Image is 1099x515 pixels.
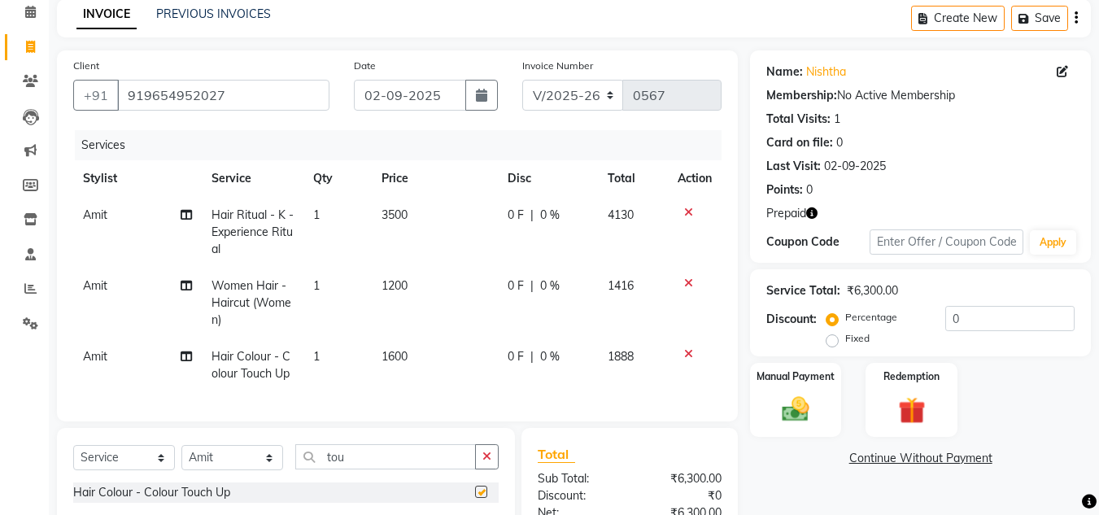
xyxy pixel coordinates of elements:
[313,207,320,222] span: 1
[156,7,271,21] a: PREVIOUS INVOICES
[212,349,290,381] span: Hair Colour - Colour Touch Up
[753,450,1088,467] a: Continue Without Payment
[890,394,934,427] img: _gift.svg
[834,111,840,128] div: 1
[766,111,831,128] div: Total Visits:
[806,181,813,199] div: 0
[870,229,1023,255] input: Enter Offer / Coupon Code
[766,134,833,151] div: Card on file:
[83,278,107,293] span: Amit
[530,348,534,365] span: |
[83,349,107,364] span: Amit
[354,59,376,73] label: Date
[766,311,817,328] div: Discount:
[540,348,560,365] span: 0 %
[836,134,843,151] div: 0
[883,369,940,384] label: Redemption
[538,446,575,463] span: Total
[608,207,634,222] span: 4130
[202,160,304,197] th: Service
[508,207,524,224] span: 0 F
[83,207,107,222] span: Amit
[766,181,803,199] div: Points:
[766,233,869,251] div: Coupon Code
[766,63,803,81] div: Name:
[1011,6,1068,31] button: Save
[372,160,498,197] th: Price
[508,348,524,365] span: 0 F
[598,160,669,197] th: Total
[911,6,1005,31] button: Create New
[668,160,722,197] th: Action
[847,282,898,299] div: ₹6,300.00
[540,207,560,224] span: 0 %
[212,278,291,327] span: Women Hair - Haircut (Women)
[530,277,534,295] span: |
[382,207,408,222] span: 3500
[845,331,870,346] label: Fixed
[757,369,835,384] label: Manual Payment
[845,310,897,325] label: Percentage
[212,207,294,256] span: Hair Ritual - K - Experience Ritual
[508,277,524,295] span: 0 F
[117,80,329,111] input: Search by Name/Mobile/Email/Code
[75,130,734,160] div: Services
[526,470,630,487] div: Sub Total:
[608,278,634,293] span: 1416
[522,59,593,73] label: Invoice Number
[73,59,99,73] label: Client
[766,87,837,104] div: Membership:
[766,158,821,175] div: Last Visit:
[73,160,202,197] th: Stylist
[824,158,886,175] div: 02-09-2025
[540,277,560,295] span: 0 %
[382,349,408,364] span: 1600
[766,282,840,299] div: Service Total:
[774,394,818,425] img: _cash.svg
[313,349,320,364] span: 1
[530,207,534,224] span: |
[526,487,630,504] div: Discount:
[303,160,372,197] th: Qty
[73,484,230,501] div: Hair Colour - Colour Touch Up
[1030,230,1076,255] button: Apply
[73,80,119,111] button: +91
[295,444,476,469] input: Search or Scan
[766,87,1075,104] div: No Active Membership
[608,349,634,364] span: 1888
[630,470,734,487] div: ₹6,300.00
[313,278,320,293] span: 1
[498,160,598,197] th: Disc
[630,487,734,504] div: ₹0
[766,205,806,222] span: Prepaid
[806,63,846,81] a: Nishtha
[382,278,408,293] span: 1200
